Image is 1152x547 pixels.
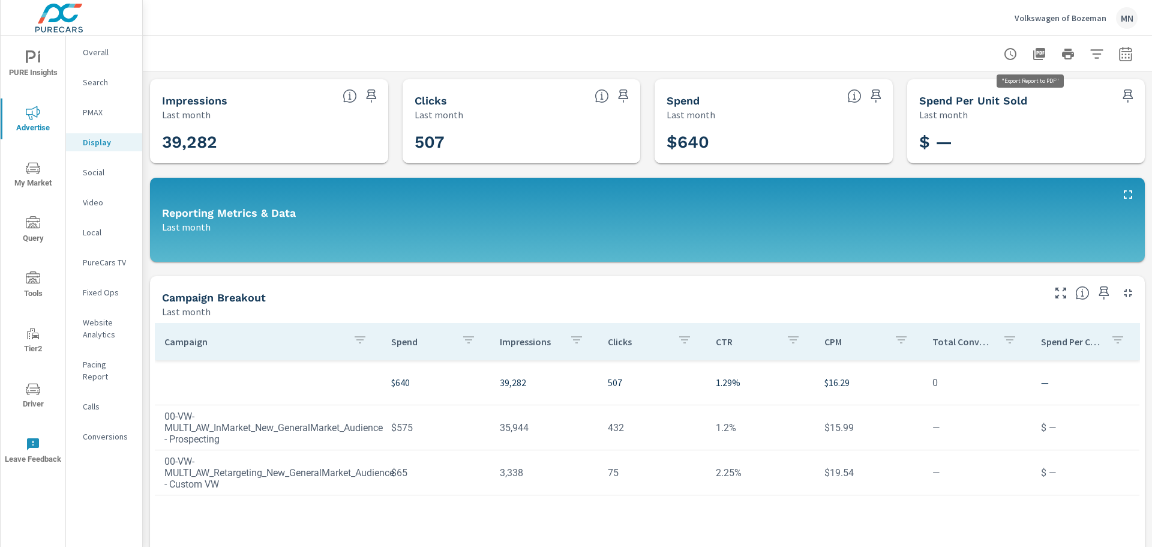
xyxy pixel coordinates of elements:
[66,193,142,211] div: Video
[932,336,992,348] p: Total Conversions
[83,46,133,58] p: Overall
[415,94,447,107] h5: Clicks
[716,336,776,348] p: CTR
[382,458,490,488] td: $65
[83,358,133,382] p: Pacing Report
[4,216,62,246] span: Query
[4,382,62,411] span: Driver
[1075,286,1090,300] span: This is a summary of Display performance results by campaign. Each column can be sorted.
[4,106,62,135] span: Advertise
[66,397,142,416] div: Calls
[66,253,142,271] div: PureCars TV
[706,458,814,488] td: 2.25%
[1114,42,1138,66] button: Select Date Range
[66,355,142,385] div: Pacing Report
[162,107,211,122] p: Last month
[1015,13,1106,23] p: Volkswagen of Bozeman
[500,375,589,390] p: 39,282
[595,89,609,103] span: The number of times an ad was clicked by a consumer.
[83,76,133,88] p: Search
[847,89,862,103] span: The amount of money spent on advertising during the period.
[415,107,463,122] p: Last month
[66,43,142,61] div: Overall
[83,431,133,443] p: Conversions
[614,86,633,106] span: Save this to your personalized report
[1,36,65,478] div: nav menu
[66,428,142,446] div: Conversions
[815,458,923,488] td: $19.54
[490,413,598,443] td: 35,944
[1031,458,1139,488] td: $ —
[667,94,700,107] h5: Spend
[608,375,697,390] p: 507
[162,304,211,319] p: Last month
[1094,283,1114,303] span: Save this to your personalized report
[1051,283,1070,303] button: Make Fullscreen
[66,223,142,241] div: Local
[490,458,598,488] td: 3,338
[1116,7,1138,29] div: MN
[155,401,382,455] td: 00-VW-MULTI_AW_InMarket_New_GeneralMarket_Audience - Prospecting
[1118,283,1138,303] button: Minimize Widget
[824,336,884,348] p: CPM
[382,413,490,443] td: $575
[83,166,133,178] p: Social
[1041,375,1130,390] p: —
[4,271,62,301] span: Tools
[83,400,133,413] p: Calls
[716,375,805,390] p: 1.29%
[1056,42,1080,66] button: Print Report
[66,163,142,181] div: Social
[815,413,923,443] td: $15.99
[415,132,629,153] h3: 507
[4,437,62,467] span: Leave Feedback
[66,133,142,151] div: Display
[4,50,62,80] span: PURE Insights
[923,458,1031,488] td: —
[598,413,706,443] td: 432
[667,132,881,153] h3: $640
[919,132,1133,153] h3: $ —
[83,136,133,148] p: Display
[919,107,968,122] p: Last month
[391,336,451,348] p: Spend
[162,132,376,153] h3: 39,282
[4,327,62,356] span: Tier2
[83,226,133,238] p: Local
[66,103,142,121] div: PMAX
[500,336,560,348] p: Impressions
[706,413,814,443] td: 1.2%
[4,161,62,190] span: My Market
[155,446,382,500] td: 00-VW-MULTI_AW_Retargeting_New_GeneralMarket_Audience - Custom VW
[66,73,142,91] div: Search
[923,413,1031,443] td: —
[162,291,266,304] h5: Campaign Breakout
[83,286,133,298] p: Fixed Ops
[598,458,706,488] td: 75
[824,375,913,390] p: $16.29
[162,94,227,107] h5: Impressions
[83,196,133,208] p: Video
[391,375,480,390] p: $640
[866,86,886,106] span: Save this to your personalized report
[667,107,715,122] p: Last month
[343,89,357,103] span: The number of times an ad was shown on your behalf.
[362,86,381,106] span: Save this to your personalized report
[1041,336,1101,348] p: Spend Per Conversion
[608,336,668,348] p: Clicks
[83,316,133,340] p: Website Analytics
[66,313,142,343] div: Website Analytics
[919,94,1027,107] h5: Spend Per Unit Sold
[66,283,142,301] div: Fixed Ops
[923,367,1031,398] td: 0
[162,207,296,219] h5: Reporting Metrics & Data
[164,336,343,348] p: Campaign
[1118,185,1138,204] button: Maximize Widget
[162,220,211,234] p: Last month
[83,106,133,118] p: PMAX
[1031,413,1139,443] td: $ —
[83,256,133,268] p: PureCars TV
